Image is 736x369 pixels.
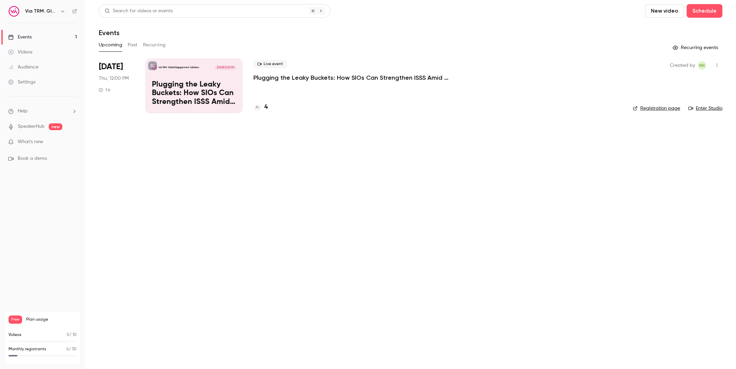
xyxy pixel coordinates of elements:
span: 0 [67,333,69,337]
div: Search for videos or events [105,7,173,15]
a: Enter Studio [688,105,722,112]
span: 4 [66,347,69,351]
span: [DATE] 12:00 PM [215,65,236,70]
p: Videos [9,332,21,338]
a: Registration page [633,105,680,112]
button: Recurring events [670,42,722,53]
span: Thu, 12:00 PM [99,75,129,82]
span: new [49,123,62,130]
iframe: Noticeable Trigger [69,139,77,145]
button: Upcoming [99,40,122,50]
div: Events [8,34,32,41]
h1: Events [99,29,120,37]
a: SpeakerHub [18,123,45,130]
span: NN [699,61,705,70]
p: Via TRM: Global Engagement Solutions [158,66,199,69]
p: Plugging the Leaky Buckets: How SIOs Can Strengthen ISSS Amid External Challenges [152,80,236,107]
button: New video [645,4,684,18]
span: What's new [18,138,43,145]
div: Settings [8,79,35,86]
p: / 30 [66,346,77,352]
span: Free [9,316,22,324]
a: Plugging the Leaky Buckets: How SIOs Can Strengthen ISSS Amid External Challenges [253,74,458,82]
span: Created by [670,61,695,70]
span: Book a demo [18,155,47,162]
span: Plan usage [26,317,77,322]
span: Help [18,108,28,115]
h4: 4 [264,103,268,112]
button: Recurring [143,40,166,50]
div: Audience [8,64,38,71]
button: Past [128,40,138,50]
img: Via TRM: Global Engagement Solutions [9,6,19,17]
li: help-dropdown-opener [8,108,77,115]
p: Monthly registrants [9,346,46,352]
div: Oct 9 Thu, 12:00 PM (America/New York) [99,59,135,113]
span: Nicole Neese [698,61,706,70]
h6: Via TRM: Global Engagement Solutions [25,8,57,15]
span: [DATE] [99,61,123,72]
button: Schedule [687,4,722,18]
div: 1 h [99,87,110,93]
div: Videos [8,49,32,56]
a: Plugging the Leaky Buckets: How SIOs Can Strengthen ISSS Amid External ChallengesVia TRM: Global ... [145,59,242,113]
span: Live event [253,60,287,68]
a: 4 [253,103,268,112]
p: / 10 [67,332,77,338]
